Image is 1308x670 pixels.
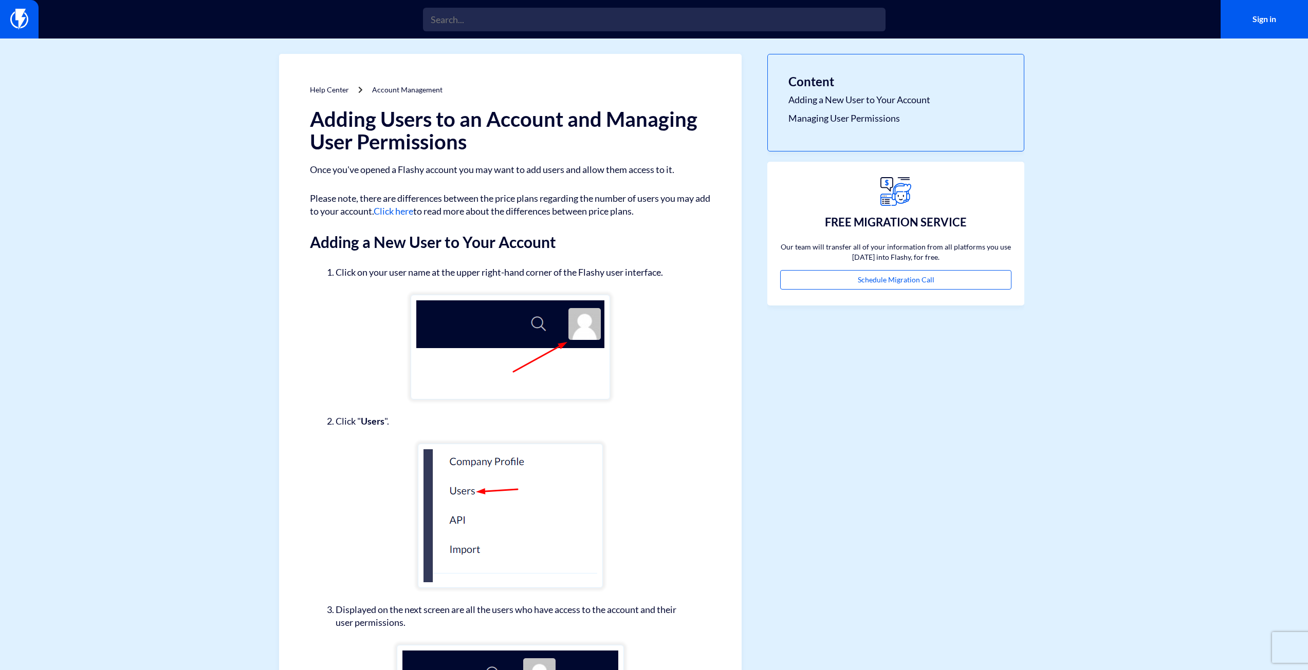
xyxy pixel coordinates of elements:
li: Displayed on the next screen are all the users who have access to the account and their user perm... [336,603,685,629]
h1: Adding Users to an Account and Managing User Permissions [310,108,711,153]
h3: FREE MIGRATION SERVICE [825,216,967,228]
a: Click here [374,205,413,217]
h2: Adding a New User to Your Account [310,234,711,251]
p: Our team will transfer all of your information from all platforms you use [DATE] into Flashy, for... [780,242,1011,262]
a: Managing User Permissions [788,112,1003,125]
input: Search... [423,8,886,31]
h3: Content [788,75,1003,88]
a: Schedule Migration Call [780,270,1011,290]
a: Help Center [310,85,349,94]
li: Click on your user name at the upper right-hand corner of the Flashy user interface. [336,266,685,279]
p: Once you've opened a Flashy account you may want to add users and allow them access to it. [310,163,711,177]
a: Account Management [372,85,443,94]
p: Please note, there are differences between the price plans regarding the number of users you may ... [310,192,711,218]
strong: Users [361,415,384,427]
li: Click " ". [336,415,685,428]
a: Adding a New User to Your Account [788,93,1003,107]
